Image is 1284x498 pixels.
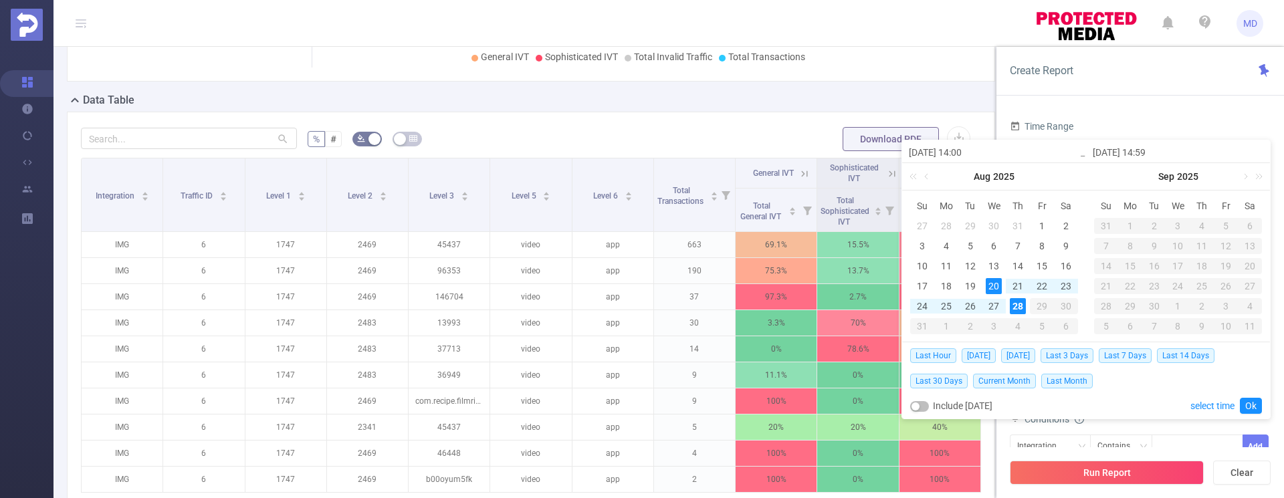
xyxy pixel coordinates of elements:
p: 13.7% [817,258,898,283]
p: 2469 [327,232,408,257]
a: Ok [1240,398,1262,414]
td: September 1, 2025 [1118,216,1142,236]
td: September 14, 2025 [1094,256,1118,276]
div: 10 [914,258,930,274]
td: August 31, 2025 [910,316,934,336]
td: September 30, 2025 [1142,296,1166,316]
div: 12 [1214,238,1238,254]
i: Filter menu [798,189,817,231]
div: 22 [1118,278,1142,294]
i: icon: caret-up [875,205,882,209]
div: Sort [625,190,633,198]
div: 1 [1034,218,1050,234]
td: October 10, 2025 [1214,316,1238,336]
td: September 13, 2025 [1238,236,1262,256]
td: September 12, 2025 [1214,236,1238,256]
td: October 4, 2025 [1238,296,1262,316]
td: September 20, 2025 [1238,256,1262,276]
th: Thu [1006,196,1030,216]
div: 1 [1166,298,1190,314]
span: Create Report [1010,64,1073,77]
td: September 29, 2025 [1118,296,1142,316]
th: Sun [1094,196,1118,216]
i: icon: down [1140,443,1148,452]
th: Sat [1238,196,1262,216]
img: Protected Media [11,9,43,41]
p: IMG [82,232,163,257]
i: icon: caret-down [141,195,148,199]
i: icon: caret-up [625,190,632,194]
p: 1747 [245,284,326,309]
div: 28 [1094,298,1118,314]
td: August 10, 2025 [910,256,934,276]
div: 12 [962,258,978,274]
button: Run Report [1010,461,1204,485]
td: September 9, 2025 [1142,236,1166,256]
span: Integration [96,191,136,201]
td: September 17, 2025 [1166,256,1190,276]
div: 3 [1166,218,1190,234]
i: icon: caret-down [219,195,227,199]
td: September 18, 2025 [1190,256,1214,276]
td: August 8, 2025 [1030,236,1054,256]
div: Integration [1017,435,1066,457]
div: 29 [1118,298,1142,314]
p: 146704 [409,284,490,309]
td: October 7, 2025 [1142,316,1166,336]
i: icon: caret-down [789,210,796,214]
p: 84.6% [899,232,980,257]
span: We [1166,200,1190,212]
span: Total Invalid Traffic [634,51,712,62]
td: October 8, 2025 [1166,316,1190,336]
td: August 25, 2025 [934,296,958,316]
i: icon: table [409,134,417,142]
td: August 3, 2025 [910,236,934,256]
span: Th [1190,200,1214,212]
p: 1747 [245,258,326,283]
div: 1 [1118,218,1142,234]
span: We [982,200,1006,212]
p: 6 [163,310,244,336]
div: 11 [938,258,954,274]
th: Tue [1142,196,1166,216]
p: 6 [163,284,244,309]
div: 10 [1166,238,1190,254]
div: 21 [1010,278,1026,294]
td: August 27, 2025 [982,296,1006,316]
th: Tue [958,196,982,216]
span: Fr [1030,200,1054,212]
td: September 10, 2025 [1166,236,1190,256]
div: 5 [962,238,978,254]
span: Traffic ID [181,191,215,201]
td: September 28, 2025 [1094,296,1118,316]
i: icon: caret-up [543,190,550,194]
td: August 18, 2025 [934,276,958,296]
i: icon: bg-colors [357,134,365,142]
i: icon: caret-down [875,210,882,214]
th: Wed [982,196,1006,216]
div: 26 [962,298,978,314]
td: September 5, 2025 [1030,316,1054,336]
td: September 8, 2025 [1118,236,1142,256]
div: 2 [1142,218,1166,234]
td: October 9, 2025 [1190,316,1214,336]
div: 11 [1190,238,1214,254]
a: Next year (Control + right) [1248,163,1265,190]
div: 2 [1058,218,1074,234]
div: 3 [1214,298,1238,314]
td: September 26, 2025 [1214,276,1238,296]
div: Sort [379,190,387,198]
td: August 20, 2025 [982,276,1006,296]
td: August 16, 2025 [1054,256,1078,276]
div: 8 [1034,238,1050,254]
td: July 28, 2025 [934,216,958,236]
p: 2469 [327,258,408,283]
td: August 4, 2025 [934,236,958,256]
td: September 19, 2025 [1214,256,1238,276]
i: icon: caret-up [219,190,227,194]
p: app [572,284,653,309]
i: Filter menu [716,158,735,231]
p: 75.3% [736,258,817,283]
td: September 5, 2025 [1214,216,1238,236]
div: 13 [986,258,1002,274]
